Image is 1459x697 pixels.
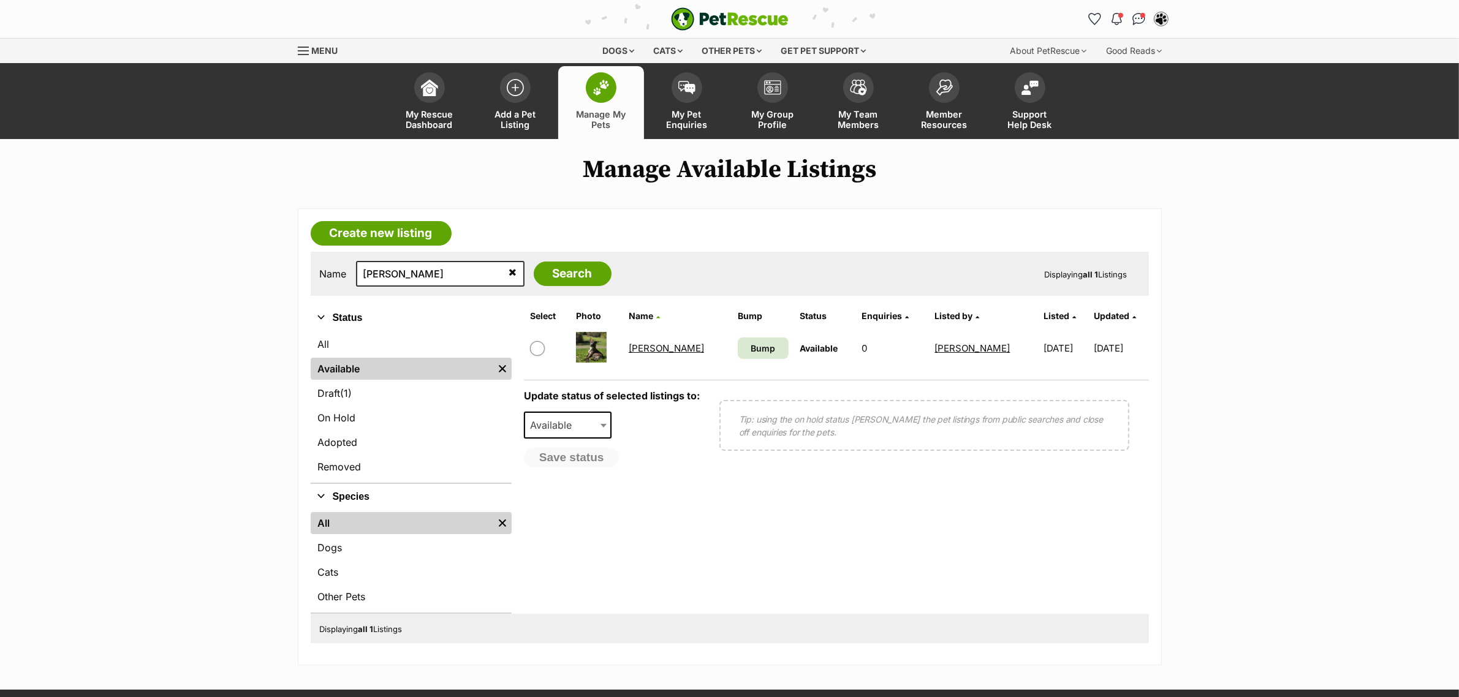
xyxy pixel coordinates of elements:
img: help-desk-icon-fdf02630f3aa405de69fd3d07c3f3aa587a6932b1a1747fa1d2bba05be0121f9.svg [1021,80,1039,95]
span: Member Resources [917,109,972,130]
img: dashboard-icon-eb2f2d2d3e046f16d808141f083e7271f6b2e854fb5c12c21221c1fb7104beca.svg [421,79,438,96]
a: Listed [1044,311,1077,321]
span: Add a Pet Listing [488,109,543,130]
a: Create new listing [311,221,452,246]
div: Good Reads [1098,39,1171,63]
span: Displaying Listings [1045,269,1127,279]
a: [PERSON_NAME] [629,342,704,354]
span: Updated [1094,311,1129,321]
button: My account [1151,9,1171,29]
div: Dogs [594,39,643,63]
div: Get pet support [772,39,874,63]
input: Search [534,262,612,286]
span: Available [800,343,838,353]
a: Remove filter [493,512,512,534]
div: Species [311,510,512,612]
a: Add a Pet Listing [472,66,558,139]
img: add-pet-listing-icon-0afa8454b4691262ce3f59096e99ab1cd57d4a30225e0717b998d2c9b9846f56.svg [507,79,524,96]
img: group-profile-icon-3fa3cf56718a62981997c0bc7e787c4b2cf8bcc04b72c1350f741eb67cf2f40e.svg [764,80,781,95]
span: Name [629,311,653,321]
span: Listed [1044,311,1070,321]
a: [PERSON_NAME] [935,342,1010,354]
img: chat-41dd97257d64d25036548639549fe6c8038ab92f7586957e7f3b1b290dea8141.svg [1132,13,1145,25]
a: All [311,333,512,355]
td: [DATE] [1094,327,1147,369]
button: Status [311,310,512,326]
a: Adopted [311,431,512,453]
th: Photo [571,306,623,326]
span: My Team Members [831,109,886,130]
a: Listed by [935,311,980,321]
ul: Account quick links [1085,9,1171,29]
span: (1) [341,386,352,401]
a: Other Pets [311,586,512,608]
strong: all 1 [1083,269,1099,279]
img: team-members-icon-5396bd8760b3fe7c0b43da4ab00e1e3bb1a5d9ba89233759b79545d2d3fc5d0d.svg [850,80,867,96]
div: Status [311,331,512,483]
a: Enquiries [862,311,909,321]
img: logo-e224e6f780fb5917bec1dbf3a21bbac754714ae5b6737aabdf751b685950b380.svg [671,7,789,31]
p: Tip: using the on hold status [PERSON_NAME] the pet listings from public searches and close off e... [739,413,1110,439]
div: Cats [645,39,691,63]
a: Available [311,358,493,380]
div: About PetRescue [1002,39,1096,63]
a: Cats [311,561,512,583]
img: manage-my-pets-icon-02211641906a0b7f246fdf0571729dbe1e7629f14944591b6c1af311fb30b64b.svg [593,80,610,96]
img: member-resources-icon-8e73f808a243e03378d46382f2149f9095a855e16c252ad45f914b54edf8863c.svg [936,79,953,96]
img: pet-enquiries-icon-7e3ad2cf08bfb03b45e93fb7055b45f3efa6380592205ae92323e6603595dc1f.svg [678,81,695,94]
a: My Pet Enquiries [644,66,730,139]
span: My Group Profile [745,109,800,130]
a: Member Resources [901,66,987,139]
span: Manage My Pets [574,109,629,130]
a: Favourites [1085,9,1105,29]
img: notifications-46538b983faf8c2785f20acdc204bb7945ddae34d4c08c2a6579f10ce5e182be.svg [1112,13,1121,25]
span: My Pet Enquiries [659,109,714,130]
a: Manage My Pets [558,66,644,139]
strong: all 1 [358,624,374,634]
a: Remove filter [493,358,512,380]
img: Lynda Smith profile pic [1155,13,1167,25]
span: Listed by [935,311,973,321]
span: Support Help Desk [1002,109,1058,130]
a: Support Help Desk [987,66,1073,139]
td: [DATE] [1039,327,1093,369]
span: My Rescue Dashboard [402,109,457,130]
a: Draft [311,382,512,404]
a: Updated [1094,311,1136,321]
a: Dogs [311,537,512,559]
th: Bump [733,306,794,326]
a: My Group Profile [730,66,816,139]
button: Notifications [1107,9,1127,29]
button: Save status [524,448,620,467]
a: My Team Members [816,66,901,139]
a: PetRescue [671,7,789,31]
a: On Hold [311,407,512,429]
label: Name [320,268,347,279]
span: Displaying Listings [320,624,403,634]
td: 0 [857,327,929,369]
a: All [311,512,493,534]
a: Name [629,311,660,321]
span: translation missing: en.admin.listings.index.attributes.enquiries [862,311,902,321]
a: Removed [311,456,512,478]
div: Other pets [693,39,770,63]
span: Menu [312,45,338,56]
label: Update status of selected listings to: [524,390,700,402]
a: Menu [298,39,347,61]
a: Bump [738,337,789,359]
th: Status [795,306,855,326]
button: Species [311,489,512,505]
span: Bump [751,342,775,355]
span: Available [524,412,612,439]
th: Select [525,306,570,326]
a: My Rescue Dashboard [387,66,472,139]
span: Available [525,416,584,434]
a: Conversations [1129,9,1149,29]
